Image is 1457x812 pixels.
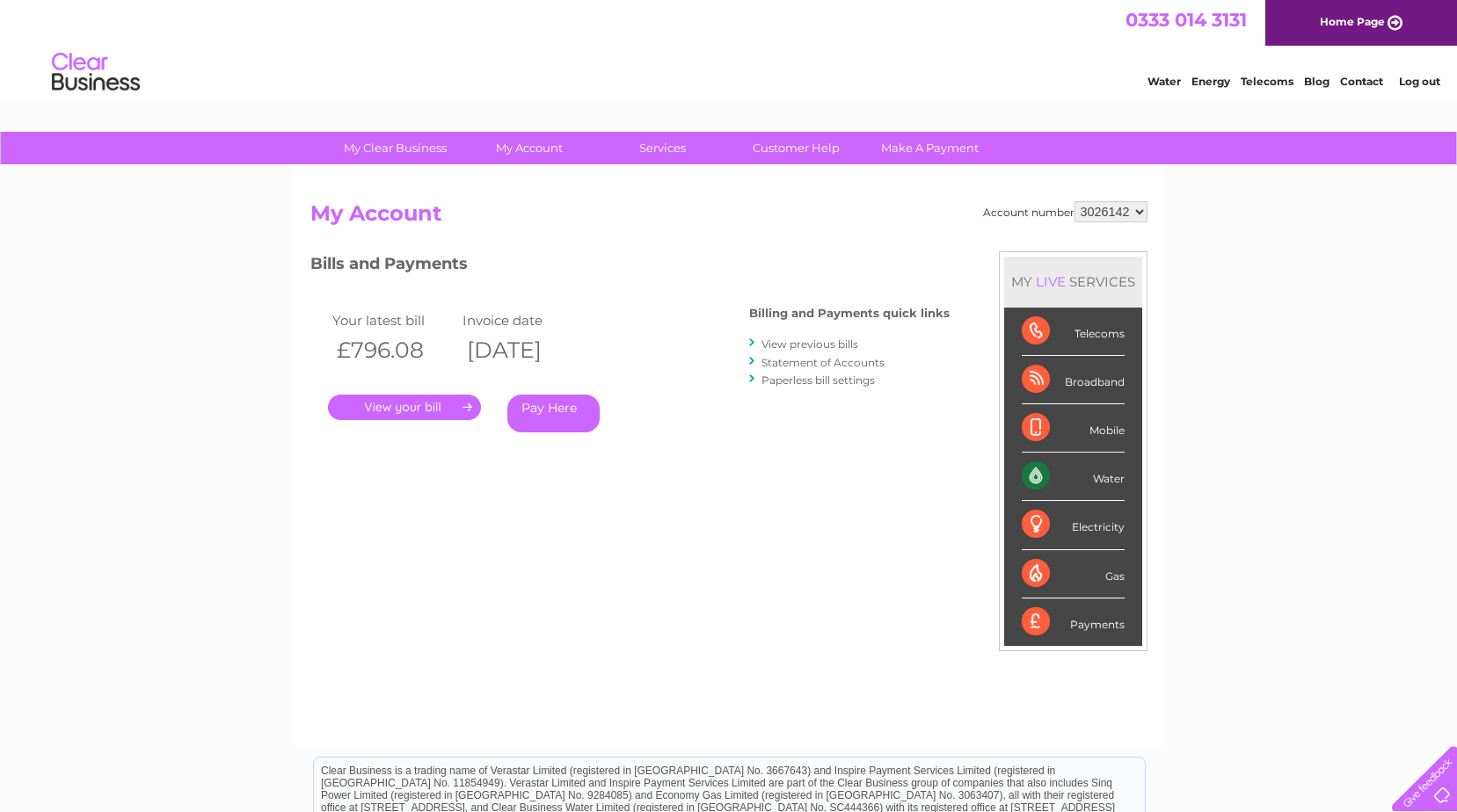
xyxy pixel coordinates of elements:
a: Energy [1191,75,1230,88]
th: £796.08 [328,332,459,368]
a: My Clear Business [323,132,468,164]
h2: My Account [310,201,1147,235]
a: Water [1147,75,1181,88]
a: Services [590,132,735,164]
div: Water [1022,453,1125,501]
a: Make A Payment [857,132,1002,164]
a: Pay Here [507,395,600,432]
div: Clear Business is a trading name of Verastar Limited (registered in [GEOGRAPHIC_DATA] No. 3667643... [314,10,1145,85]
div: Broadband [1022,356,1125,404]
img: logo.png [51,46,141,99]
a: . [328,395,481,420]
a: Telecoms [1241,75,1293,88]
a: Log out [1399,75,1440,88]
h4: Billing and Payments quick links [749,307,950,320]
div: Gas [1022,550,1125,598]
a: My Account [456,132,601,164]
div: MY SERVICES [1004,257,1142,307]
div: Telecoms [1022,308,1125,356]
div: LIVE [1032,273,1069,290]
a: Contact [1340,75,1383,88]
a: View previous bills [761,337,858,351]
a: 0333 014 3131 [1126,9,1247,31]
div: Account number [983,201,1147,222]
th: [DATE] [458,332,589,368]
div: Mobile [1022,404,1125,453]
h3: Bills and Payments [310,251,950,282]
a: Blog [1304,75,1330,88]
td: Your latest bill [328,308,459,332]
a: Customer Help [724,132,869,164]
div: Electricity [1022,501,1125,549]
a: Statement of Accounts [761,356,885,369]
a: Paperless bill settings [761,373,875,387]
td: Invoice date [458,308,589,332]
div: Payments [1022,598,1125,646]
